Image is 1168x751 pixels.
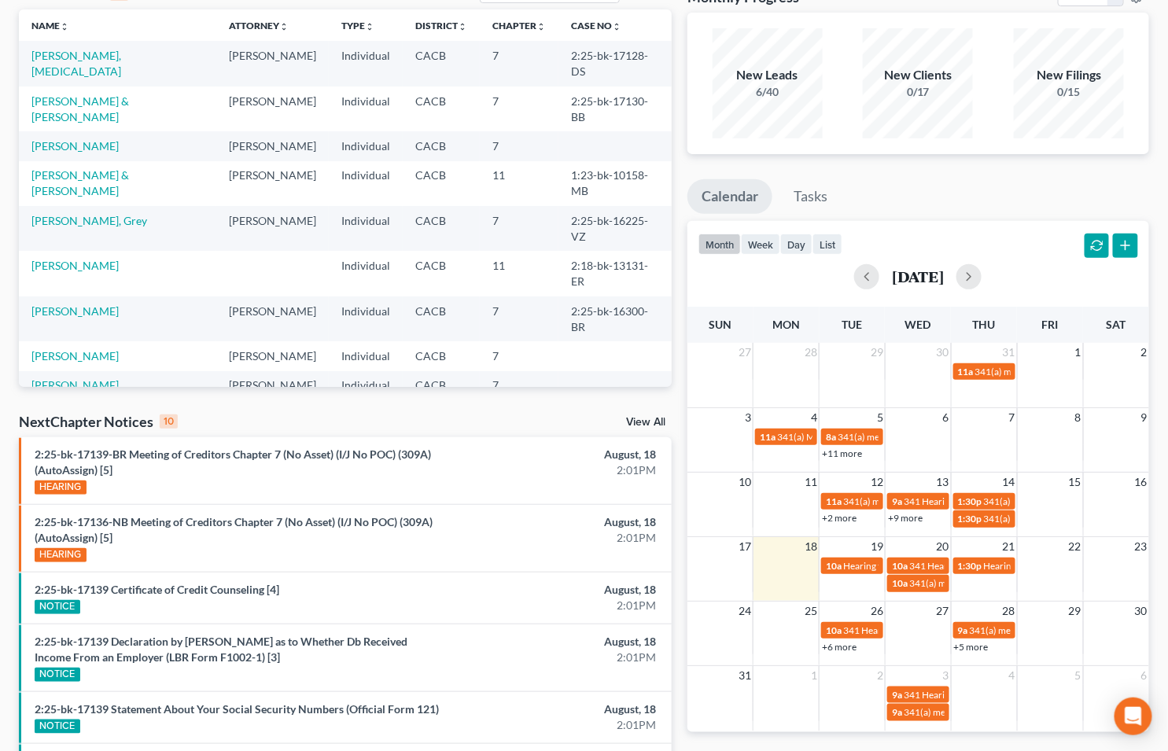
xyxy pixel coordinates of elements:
span: 15 [1067,473,1083,491]
span: 9a [958,624,968,636]
span: Sun [709,318,731,331]
a: [PERSON_NAME] & [PERSON_NAME] [31,168,129,197]
td: Individual [329,41,403,86]
h2: [DATE] [892,268,944,285]
span: 1 [809,666,819,685]
span: 341 Hearing for [PERSON_NAME] [904,495,1045,507]
td: CACB [403,206,480,251]
span: 11a [760,431,776,443]
span: 341 Hearing for SOS-Secure One Services, Inc. [843,624,1032,636]
td: 7 [480,206,558,251]
div: New Clients [863,66,973,84]
a: Nameunfold_more [31,20,69,31]
a: Case Nounfold_more [571,20,621,31]
span: 22 [1067,537,1083,556]
button: day [780,234,812,255]
span: 29 [869,343,885,362]
span: 1:30p [958,513,982,525]
td: [PERSON_NAME] [216,41,329,86]
td: 7 [480,296,558,341]
span: 341(a) meeting for [PERSON_NAME] [975,366,1127,377]
td: 2:25-bk-16225-VZ [558,206,672,251]
div: 0/17 [863,84,973,100]
span: 11a [826,495,842,507]
a: Calendar [687,179,772,214]
span: 10a [826,560,842,572]
span: 341(a) meeting for [PERSON_NAME] [843,495,995,507]
span: 10a [892,560,908,572]
span: 4 [1008,666,1017,685]
td: 7 [480,341,558,370]
div: August, 18 [459,514,656,530]
a: [PERSON_NAME] [31,378,119,392]
a: Chapterunfold_more [492,20,546,31]
span: 9a [892,495,902,507]
td: [PERSON_NAME] [216,296,329,341]
span: 11a [958,366,974,377]
i: unfold_more [458,22,467,31]
span: Thu [973,318,996,331]
span: 30 [935,343,951,362]
span: 10a [826,624,842,636]
td: Individual [329,206,403,251]
span: 9a [892,689,902,701]
span: 6 [1140,666,1149,685]
span: 26 [869,602,885,620]
a: [PERSON_NAME] [31,259,119,272]
div: 2:01PM [459,650,656,665]
span: 29 [1067,602,1083,620]
div: NOTICE [35,668,80,682]
span: 28 [803,343,819,362]
td: 1:23-bk-10158-MB [558,161,672,206]
td: 11 [480,251,558,296]
td: Individual [329,161,403,206]
a: +11 more [822,447,862,459]
td: 7 [480,371,558,400]
span: 341 Hearing for [PERSON_NAME] [909,560,1050,572]
span: 8a [826,431,836,443]
span: 25 [803,602,819,620]
div: 2:01PM [459,598,656,613]
a: 2:25-bk-17139-BR Meeting of Creditors Chapter 7 (No Asset) (I/J No POC) (309A) (AutoAssign) [5] [35,447,431,477]
span: 8 [1074,408,1083,427]
span: 341(a) meeting for [PERSON_NAME] [838,431,989,443]
span: Sat [1107,318,1126,331]
span: 9 [1140,408,1149,427]
i: unfold_more [365,22,374,31]
i: unfold_more [279,22,289,31]
span: 14 [1001,473,1017,491]
a: [PERSON_NAME] [31,304,119,318]
i: unfold_more [536,22,546,31]
span: 1:30p [958,560,982,572]
td: CACB [403,41,480,86]
a: Attorneyunfold_more [229,20,289,31]
td: CACB [403,87,480,131]
span: Tue [842,318,863,331]
a: +2 more [822,512,857,524]
div: NOTICE [35,720,80,734]
span: 2 [1140,343,1149,362]
span: 20 [935,537,951,556]
td: Individual [329,87,403,131]
span: 1 [1074,343,1083,362]
td: [PERSON_NAME] [216,131,329,160]
div: HEARING [35,480,87,495]
span: 12 [869,473,885,491]
span: 341(a) meeting for [PERSON_NAME] [909,577,1061,589]
a: 2:25-bk-17136-NB Meeting of Creditors Chapter 7 (No Asset) (I/J No POC) (309A) (AutoAssign) [5] [35,515,433,544]
a: 2:25-bk-17139 Certificate of Credit Counseling [4] [35,583,279,596]
span: 10a [892,577,908,589]
td: Individual [329,251,403,296]
button: month [698,234,741,255]
span: 341(a) Meeting for [PERSON_NAME] [777,431,930,443]
td: Individual [329,371,403,400]
td: 2:25-bk-17128-DS [558,41,672,86]
span: 27 [737,343,753,362]
td: CACB [403,251,480,296]
span: 19 [869,537,885,556]
div: August, 18 [459,582,656,598]
td: CACB [403,341,480,370]
td: 7 [480,131,558,160]
span: 341(a) meeting for [PERSON_NAME] [904,706,1056,718]
td: [PERSON_NAME] [216,341,329,370]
